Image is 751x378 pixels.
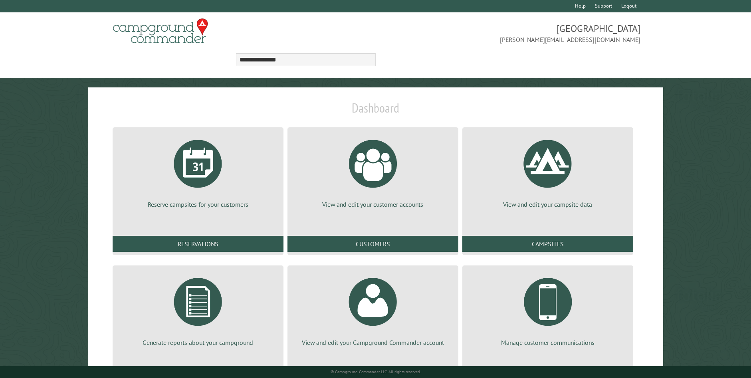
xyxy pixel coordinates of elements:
p: Reserve campsites for your customers [122,200,274,209]
a: Reserve campsites for your customers [122,134,274,209]
a: Generate reports about your campground [122,272,274,347]
small: © Campground Commander LLC. All rights reserved. [331,369,421,374]
a: Campsites [462,236,633,252]
p: View and edit your customer accounts [297,200,449,209]
h1: Dashboard [111,100,640,122]
span: [GEOGRAPHIC_DATA] [PERSON_NAME][EMAIL_ADDRESS][DOMAIN_NAME] [376,22,641,44]
a: View and edit your Campground Commander account [297,272,449,347]
img: Campground Commander [111,16,210,47]
p: View and edit your campsite data [472,200,624,209]
a: View and edit your customer accounts [297,134,449,209]
a: Customers [287,236,458,252]
a: Reservations [113,236,283,252]
p: Manage customer communications [472,338,624,347]
p: Generate reports about your campground [122,338,274,347]
a: Manage customer communications [472,272,624,347]
p: View and edit your Campground Commander account [297,338,449,347]
a: View and edit your campsite data [472,134,624,209]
